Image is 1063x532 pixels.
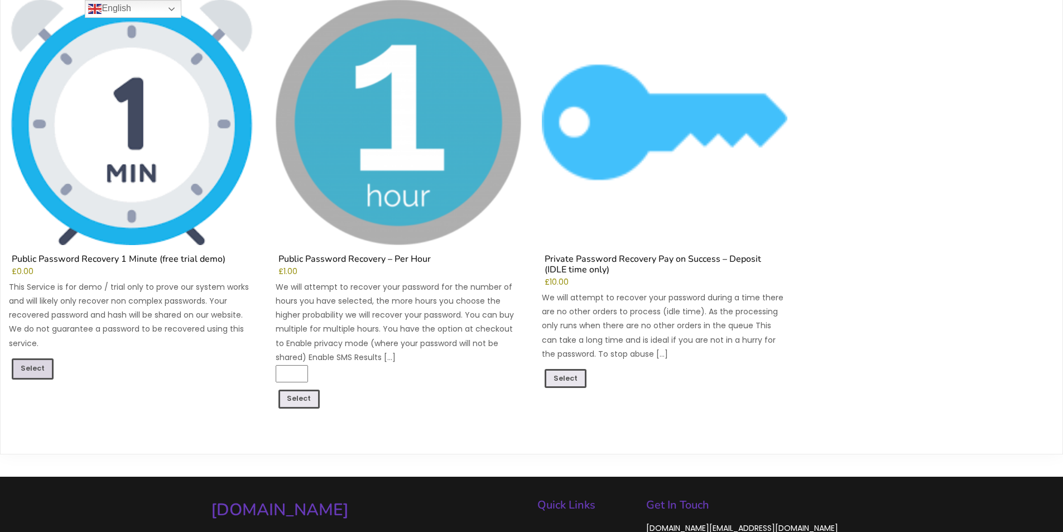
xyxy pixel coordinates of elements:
[537,500,635,511] h5: Quick Links
[278,266,297,277] bdi: 1.00
[12,266,33,277] bdi: 0.00
[278,390,320,409] a: Add to cart: “Public Password Recovery - Per Hour”
[12,266,17,277] span: £
[278,266,283,277] span: £
[545,369,586,389] a: Add to cart: “Private Password Recovery Pay on Success - Deposit (IDLE time only)”
[542,291,787,361] p: We will attempt to recover your password during a time there are no other orders to process (idle...
[9,254,254,267] h2: Public Password Recovery 1 Minute (free trial demo)
[88,2,102,16] img: en
[646,500,853,511] h5: Get In Touch
[542,254,787,278] h2: Private Password Recovery Pay on Success – Deposit (IDLE time only)
[276,254,521,267] h2: Public Password Recovery – Per Hour
[276,365,308,382] input: Product quantity
[12,358,54,380] a: Read more about “Public Password Recovery 1 Minute (free trial demo)”
[545,277,550,287] span: £
[211,499,526,521] a: [DOMAIN_NAME]
[545,277,569,287] bdi: 10.00
[276,280,521,365] p: We will attempt to recover your password for the number of hours you have selected, the more hour...
[9,280,254,351] p: This Service is for demo / trial only to prove our system works and will likely only recover non ...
